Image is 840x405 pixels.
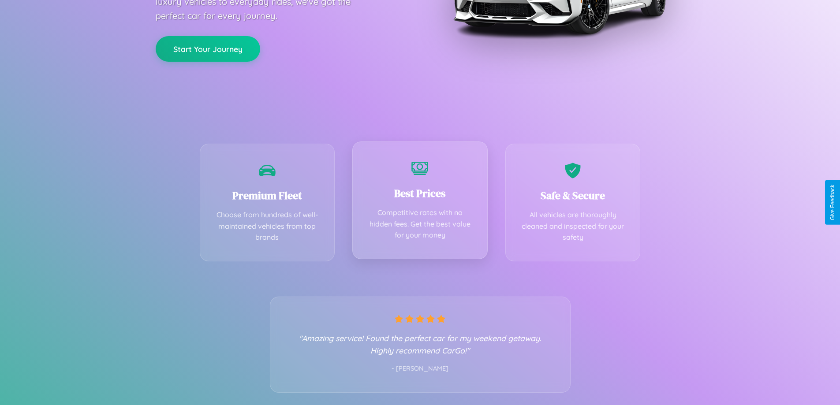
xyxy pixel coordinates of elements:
button: Start Your Journey [156,36,260,62]
div: Give Feedback [829,185,836,220]
p: "Amazing service! Found the perfect car for my weekend getaway. Highly recommend CarGo!" [288,332,553,357]
p: Choose from hundreds of well-maintained vehicles from top brands [213,209,321,243]
h3: Best Prices [366,186,474,201]
h3: Safe & Secure [519,188,627,203]
p: Competitive rates with no hidden fees. Get the best value for your money [366,207,474,241]
h3: Premium Fleet [213,188,321,203]
p: - [PERSON_NAME] [288,363,553,375]
p: All vehicles are thoroughly cleaned and inspected for your safety [519,209,627,243]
